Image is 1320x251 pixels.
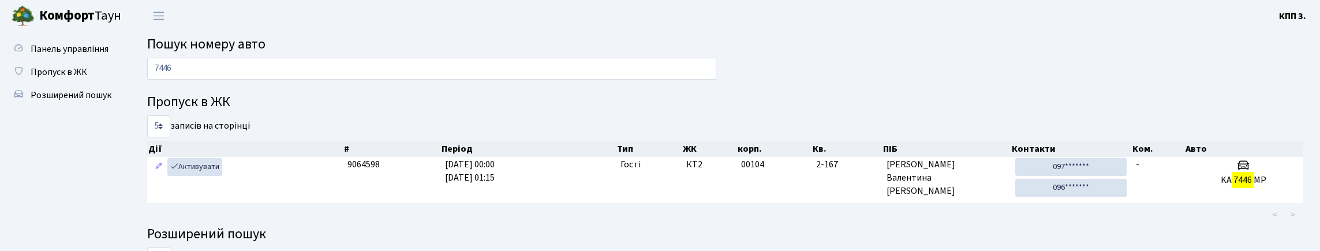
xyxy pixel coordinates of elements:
mark: 7446 [1232,172,1254,188]
th: Ком. [1131,141,1184,157]
th: ЖК [682,141,736,157]
h5: KA MР [1189,175,1298,186]
span: Розширений пошук [31,89,111,102]
img: logo.png [12,5,35,28]
a: КПП 3. [1279,9,1306,23]
b: КПП 3. [1279,10,1306,23]
button: Переключити навігацію [144,6,173,25]
th: Тип [616,141,682,157]
th: Дії [147,141,343,157]
h4: Розширений пошук [147,226,1303,243]
span: [PERSON_NAME] Валентина [PERSON_NAME] [887,158,1006,198]
a: Панель управління [6,38,121,61]
th: Кв. [812,141,882,157]
span: Таун [39,6,121,26]
label: записів на сторінці [147,115,250,137]
span: 2-167 [816,158,877,171]
th: Авто [1184,141,1303,157]
h4: Пропуск в ЖК [147,94,1303,111]
input: Пошук [147,58,716,80]
th: Період [440,141,616,157]
a: Редагувати [152,158,166,176]
span: [DATE] 00:00 [DATE] 01:15 [445,158,495,184]
th: # [343,141,440,157]
span: 9064598 [347,158,380,171]
span: - [1136,158,1139,171]
span: Панель управління [31,43,109,55]
b: Комфорт [39,6,95,25]
span: КТ2 [686,158,732,171]
span: Гості [620,158,641,171]
a: Розширений пошук [6,84,121,107]
th: ПІБ [882,141,1011,157]
a: Активувати [167,158,222,176]
th: корп. [736,141,812,157]
select: записів на сторінці [147,115,170,137]
span: Пошук номеру авто [147,34,266,54]
span: 00104 [741,158,764,171]
span: Пропуск в ЖК [31,66,87,78]
a: Пропуск в ЖК [6,61,121,84]
th: Контакти [1011,141,1131,157]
